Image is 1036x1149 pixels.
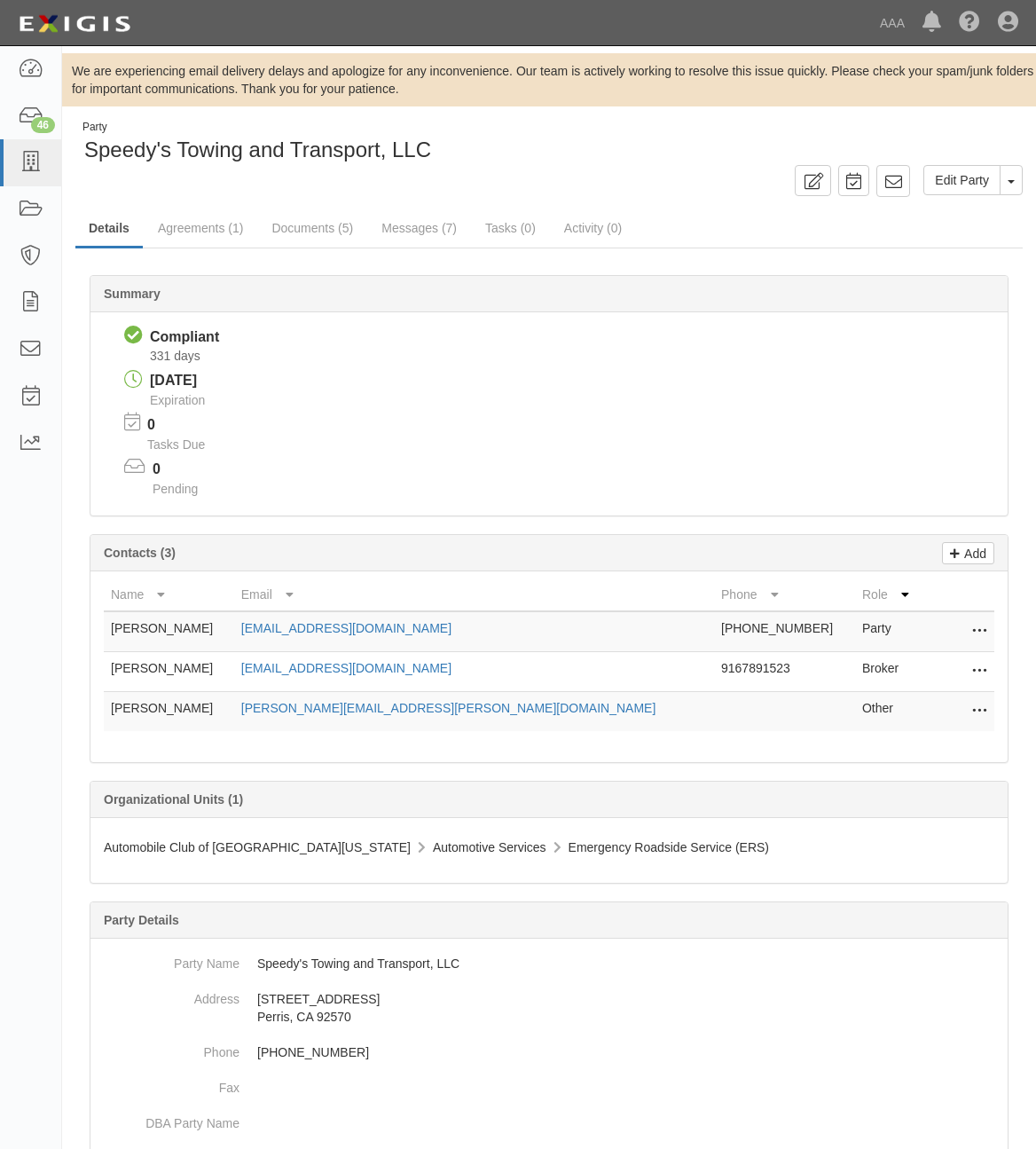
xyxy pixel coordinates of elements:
[855,691,923,731] td: Other
[104,578,234,611] th: Name
[714,578,855,611] th: Phone
[241,621,451,635] a: [EMAIL_ADDRESS][DOMAIN_NAME]
[855,651,923,691] td: Broker
[714,611,855,652] td: [PHONE_NUMBER]
[147,415,227,436] p: 0
[104,792,243,807] b: Organizational Units (1)
[433,840,546,854] span: Automotive Services
[871,5,914,41] a: AAA
[241,701,656,715] a: [PERSON_NAME][EMAIL_ADDRESS][PERSON_NAME][DOMAIN_NAME]
[147,437,205,452] span: Tasks Due
[959,12,980,34] i: Help Center - Complianz
[98,946,239,972] dt: Party Name
[150,393,205,407] span: Expiration
[104,913,179,927] b: Party Details
[104,611,234,652] td: [PERSON_NAME]
[855,578,923,611] th: Role
[98,1106,239,1132] dt: DBA Party Name
[98,946,1001,981] dd: Speedy's Towing and Transport, LLC
[258,210,366,246] a: Documents (5)
[714,651,855,691] td: 9167891523
[153,482,198,496] span: Pending
[84,138,431,161] span: Speedy's Towing and Transport, LLC
[145,210,256,246] a: Agreements (1)
[104,546,176,560] b: Contacts (3)
[104,651,234,691] td: [PERSON_NAME]
[855,611,923,652] td: Party
[104,840,411,854] span: Automobile Club of [GEOGRAPHIC_DATA][US_STATE]
[241,661,451,675] a: [EMAIL_ADDRESS][DOMAIN_NAME]
[82,120,431,135] div: Party
[75,120,1023,165] div: Speedy's Towing and Transport, LLC
[98,981,1001,1035] dd: [STREET_ADDRESS] Perris, CA 92570
[75,210,143,248] a: Details
[150,327,219,348] div: Compliant
[98,1070,239,1097] dt: Fax
[551,210,635,246] a: Activity (0)
[153,460,220,480] p: 0
[234,578,714,611] th: Email
[124,327,143,345] i: Compliant
[98,981,239,1008] dt: Address
[31,117,55,133] div: 46
[150,349,200,363] span: Since 10/01/2024
[368,210,470,246] a: Messages (7)
[923,165,1001,195] a: Edit Party
[960,543,986,563] p: Add
[942,542,994,564] a: Add
[569,840,769,854] span: Emergency Roadside Service (ERS)
[472,210,549,246] a: Tasks (0)
[13,8,136,40] img: logo-5460c22ac91f19d4615b14bd174203de0afe785f0fc80cf4dbbc73dc1793850b.png
[98,1035,239,1061] dt: Phone
[104,287,161,301] b: Summary
[98,1035,1001,1070] dd: [PHONE_NUMBER]
[150,371,205,391] div: [DATE]
[62,62,1036,98] div: We are experiencing email delivery delays and apologize for any inconvenience. Our team is active...
[104,691,234,731] td: [PERSON_NAME]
